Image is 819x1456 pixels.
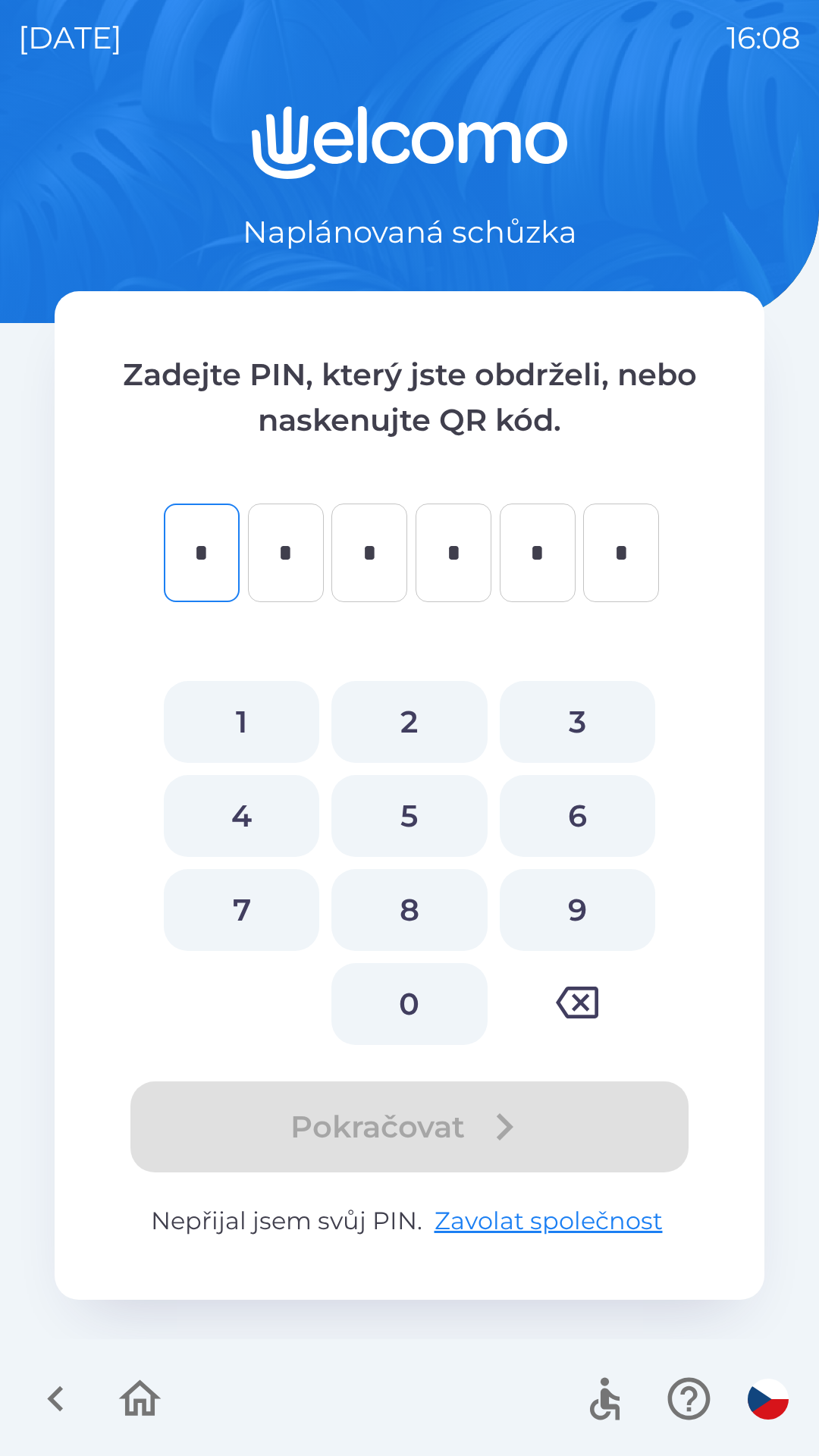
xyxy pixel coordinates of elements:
button: 9 [500,869,655,951]
p: Zadejte PIN, který jste obdrželi, nebo naskenujte QR kód. [115,352,704,443]
button: 8 [331,869,487,951]
button: 2 [331,681,487,763]
button: 7 [164,869,319,951]
p: Naplánovaná schůzka [243,209,577,255]
p: [DATE] [18,15,122,61]
button: Zavolat společnost [428,1203,669,1239]
img: Logo [55,106,764,179]
button: 3 [500,681,655,763]
button: 5 [331,775,487,857]
p: 16:08 [726,15,801,61]
p: Nepřijal jsem svůj PIN. [115,1203,704,1239]
button: 0 [331,963,487,1045]
img: cs flag [748,1379,789,1420]
button: 1 [164,681,319,763]
button: 6 [500,775,655,857]
button: 4 [164,775,319,857]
